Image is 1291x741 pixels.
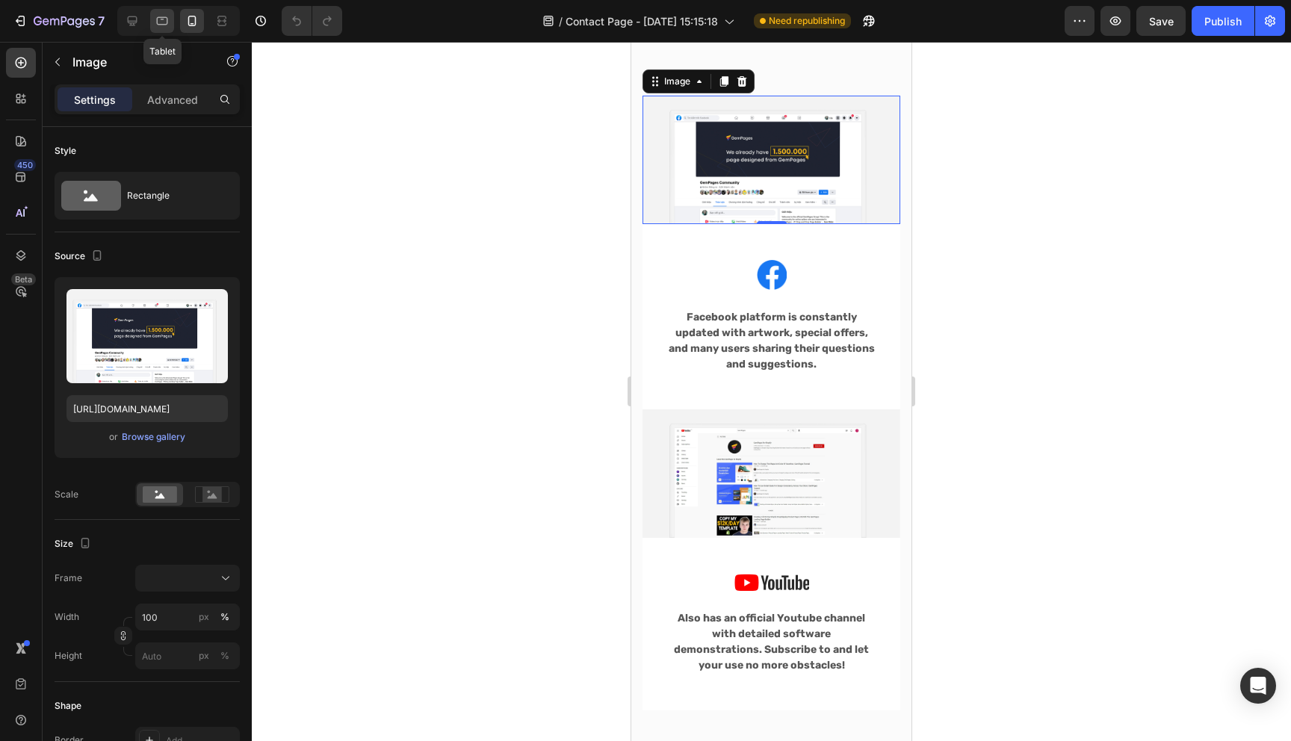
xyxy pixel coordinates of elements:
label: Height [55,649,82,663]
label: Frame [55,571,82,585]
button: Save [1136,6,1186,36]
button: px [216,647,234,665]
label: Width [55,610,79,624]
p: Image [72,53,199,71]
button: % [195,647,213,665]
span: Need republishing [769,14,845,28]
div: 450 [14,159,36,171]
button: 7 [6,6,111,36]
button: Publish [1192,6,1254,36]
span: / [559,13,563,29]
div: Shape [55,699,81,713]
img: preview-image [66,289,228,383]
div: Open Intercom Messenger [1240,668,1276,704]
button: Browse gallery [121,430,186,444]
div: Browse gallery [122,430,185,444]
p: 7 [98,12,105,30]
div: Source [55,247,106,267]
div: Style [55,144,76,158]
div: px [199,610,209,624]
input: px% [135,642,240,669]
iframe: Design area [631,42,911,741]
span: or [109,428,118,446]
div: Beta [11,273,36,285]
div: Undo/Redo [282,6,342,36]
p: Advanced [147,92,198,108]
div: % [220,610,229,624]
button: px [216,608,234,626]
input: px% [135,604,240,630]
span: Save [1149,15,1174,28]
p: Settings [74,92,116,108]
div: Size [55,534,94,554]
div: Scale [55,488,78,501]
div: Rectangle [127,179,218,213]
div: px [199,649,209,663]
div: % [220,649,229,663]
button: % [195,608,213,626]
span: Contact Page - [DATE] 15:15:18 [566,13,718,29]
input: https://example.com/image.jpg [66,395,228,422]
div: Publish [1204,13,1242,29]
